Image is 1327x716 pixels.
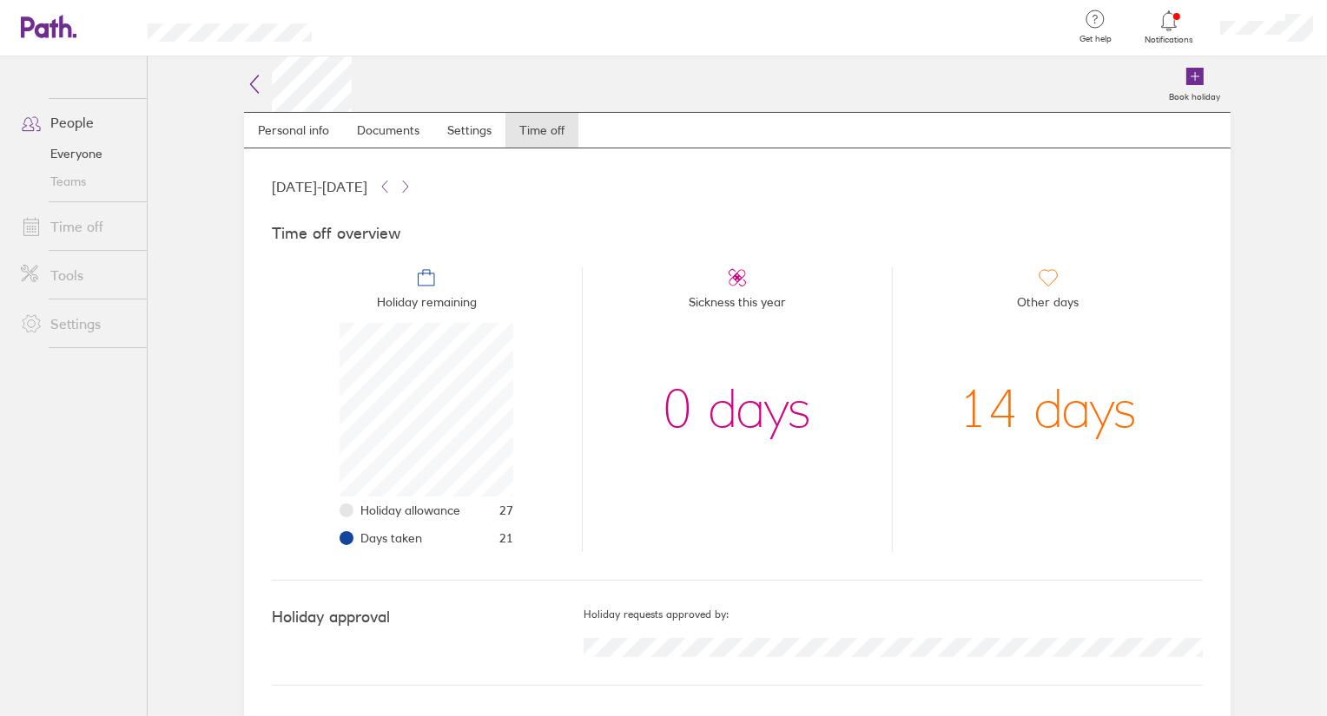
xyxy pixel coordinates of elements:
[1159,87,1231,102] label: Book holiday
[377,288,477,323] span: Holiday remaining
[505,113,578,148] a: Time off
[7,168,147,195] a: Teams
[272,179,367,194] span: [DATE] - [DATE]
[272,225,1203,243] h4: Time off overview
[689,288,786,323] span: Sickness this year
[272,608,584,627] h4: Holiday approval
[1159,56,1231,112] a: Book holiday
[663,323,812,496] div: 0 days
[7,209,147,244] a: Time off
[7,258,147,292] a: Tools
[7,105,147,140] a: People
[1017,288,1079,323] span: Other days
[244,113,343,148] a: Personal info
[584,608,1203,621] h5: Holiday requests approved by:
[343,113,433,148] a: Documents
[959,323,1137,496] div: 14 days
[499,503,513,517] span: 27
[499,531,513,545] span: 21
[7,306,147,341] a: Settings
[360,531,422,545] span: Days taken
[433,113,505,148] a: Settings
[1141,9,1198,45] a: Notifications
[360,503,460,517] span: Holiday allowance
[1067,34,1124,44] span: Get help
[7,140,147,168] a: Everyone
[1141,35,1198,45] span: Notifications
